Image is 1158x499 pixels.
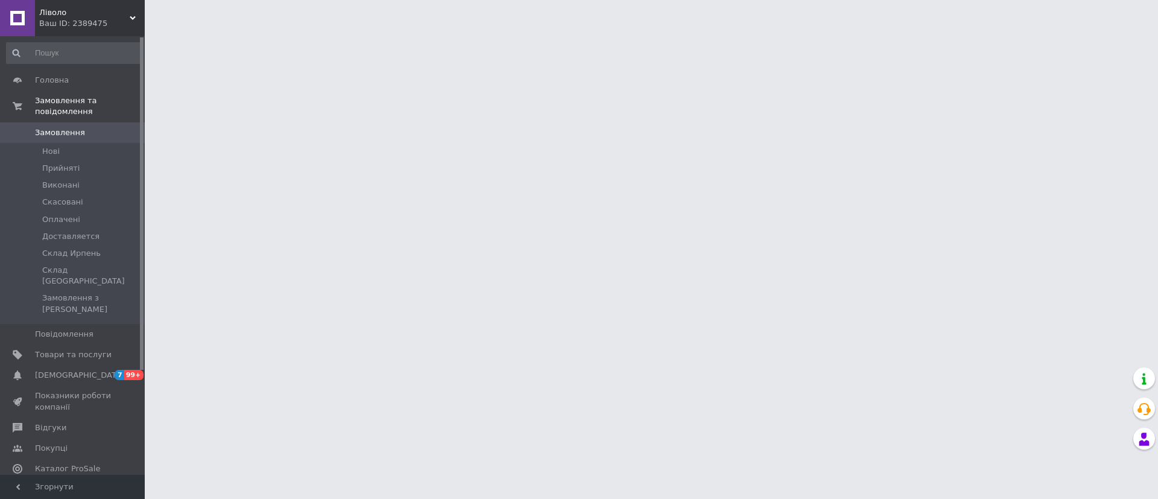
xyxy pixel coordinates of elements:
[35,443,68,454] span: Покупці
[35,127,85,138] span: Замовлення
[42,265,141,287] span: Склад [GEOGRAPHIC_DATA]
[42,197,83,208] span: Скасовані
[42,146,60,157] span: Нові
[6,42,142,64] input: Пошук
[39,7,130,18] span: Ліволо
[35,463,100,474] span: Каталог ProSale
[42,231,100,242] span: Доставляется
[42,180,80,191] span: Виконані
[42,214,80,225] span: Оплачені
[35,329,93,340] span: Повідомлення
[35,422,66,433] span: Відгуки
[115,370,124,380] span: 7
[35,390,112,412] span: Показники роботи компанії
[42,248,101,259] span: Склад Ирпень
[35,349,112,360] span: Товари та послуги
[42,293,141,314] span: Замовлення з [PERSON_NAME]
[35,370,124,381] span: [DEMOGRAPHIC_DATA]
[39,18,145,29] div: Ваш ID: 2389475
[35,95,145,117] span: Замовлення та повідомлення
[124,370,144,380] span: 99+
[35,75,69,86] span: Головна
[42,163,80,174] span: Прийняті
